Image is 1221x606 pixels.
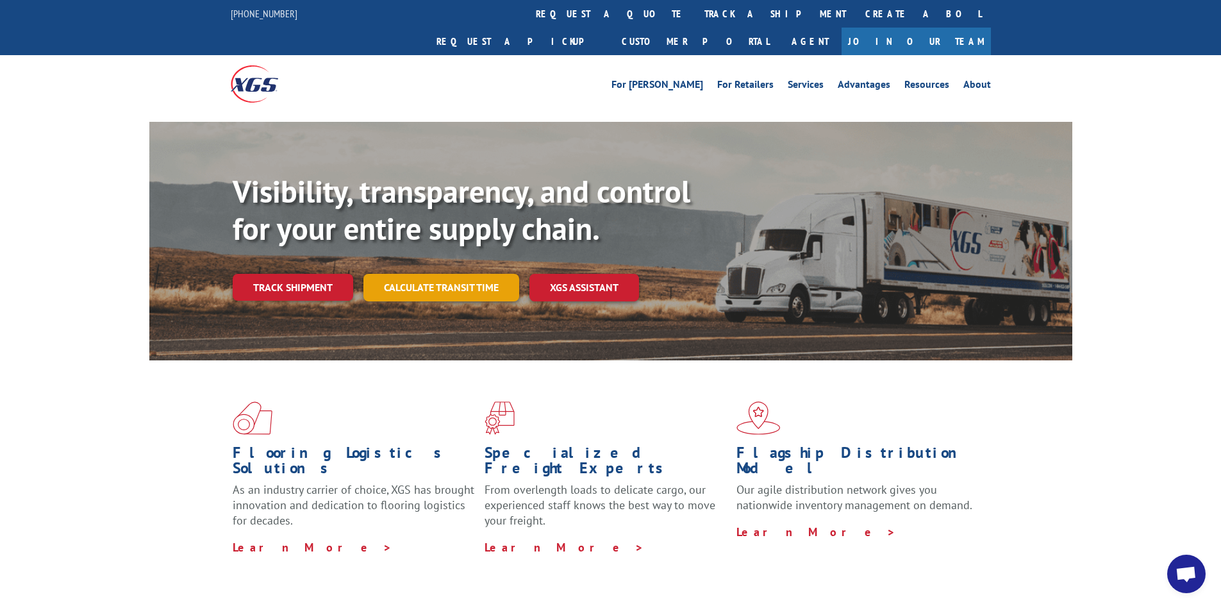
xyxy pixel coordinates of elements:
a: Agent [779,28,842,55]
a: [PHONE_NUMBER] [231,7,297,20]
a: About [963,80,991,94]
h1: Flooring Logistics Solutions [233,445,475,482]
img: xgs-icon-flagship-distribution-model-red [736,401,781,435]
a: Join Our Team [842,28,991,55]
p: From overlength loads to delicate cargo, our experienced staff knows the best way to move your fr... [485,482,727,539]
a: Request a pickup [427,28,612,55]
a: Resources [904,80,949,94]
a: For [PERSON_NAME] [611,80,703,94]
a: For Retailers [717,80,774,94]
h1: Specialized Freight Experts [485,445,727,482]
a: Calculate transit time [363,274,519,301]
a: Track shipment [233,274,353,301]
a: Advantages [838,80,890,94]
a: Learn More > [233,540,392,555]
a: Services [788,80,824,94]
img: xgs-icon-total-supply-chain-intelligence-red [233,401,272,435]
span: Our agile distribution network gives you nationwide inventory management on demand. [736,482,972,512]
a: Learn More > [485,540,644,555]
h1: Flagship Distribution Model [736,445,979,482]
a: Customer Portal [612,28,779,55]
span: As an industry carrier of choice, XGS has brought innovation and dedication to flooring logistics... [233,482,474,528]
b: Visibility, transparency, and control for your entire supply chain. [233,171,690,248]
a: XGS ASSISTANT [529,274,639,301]
div: Open chat [1167,555,1206,593]
a: Learn More > [736,525,896,539]
img: xgs-icon-focused-on-flooring-red [485,401,515,435]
